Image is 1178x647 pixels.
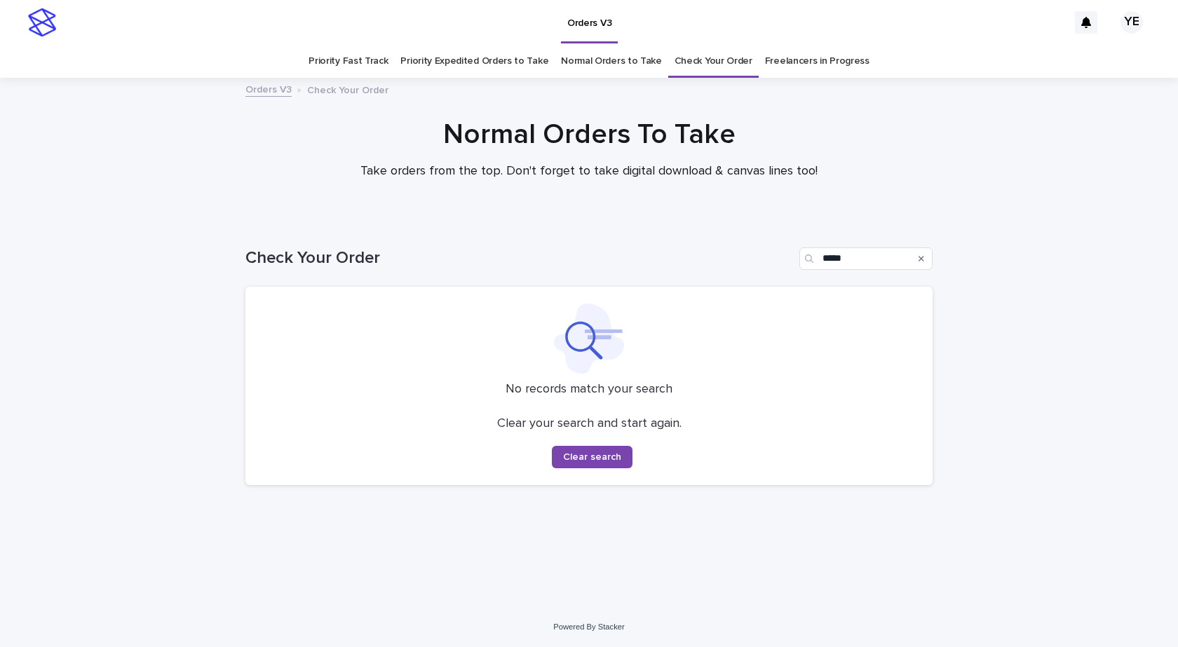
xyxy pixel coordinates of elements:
h1: Normal Orders To Take [245,118,933,151]
p: No records match your search [262,382,916,397]
a: Orders V3 [245,81,292,97]
div: YE [1121,11,1143,34]
p: Clear your search and start again. [497,416,682,432]
button: Clear search [552,446,632,468]
input: Search [799,247,933,270]
p: Take orders from the top. Don't forget to take digital download & canvas lines too! [309,164,869,179]
img: stacker-logo-s-only.png [28,8,56,36]
a: Check Your Order [675,45,752,78]
a: Powered By Stacker [553,622,624,631]
span: Clear search [563,452,621,462]
p: Check Your Order [307,81,388,97]
a: Normal Orders to Take [561,45,662,78]
h1: Check Your Order [245,248,794,268]
a: Priority Fast Track [309,45,388,78]
a: Freelancers in Progress [765,45,869,78]
a: Priority Expedited Orders to Take [400,45,548,78]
